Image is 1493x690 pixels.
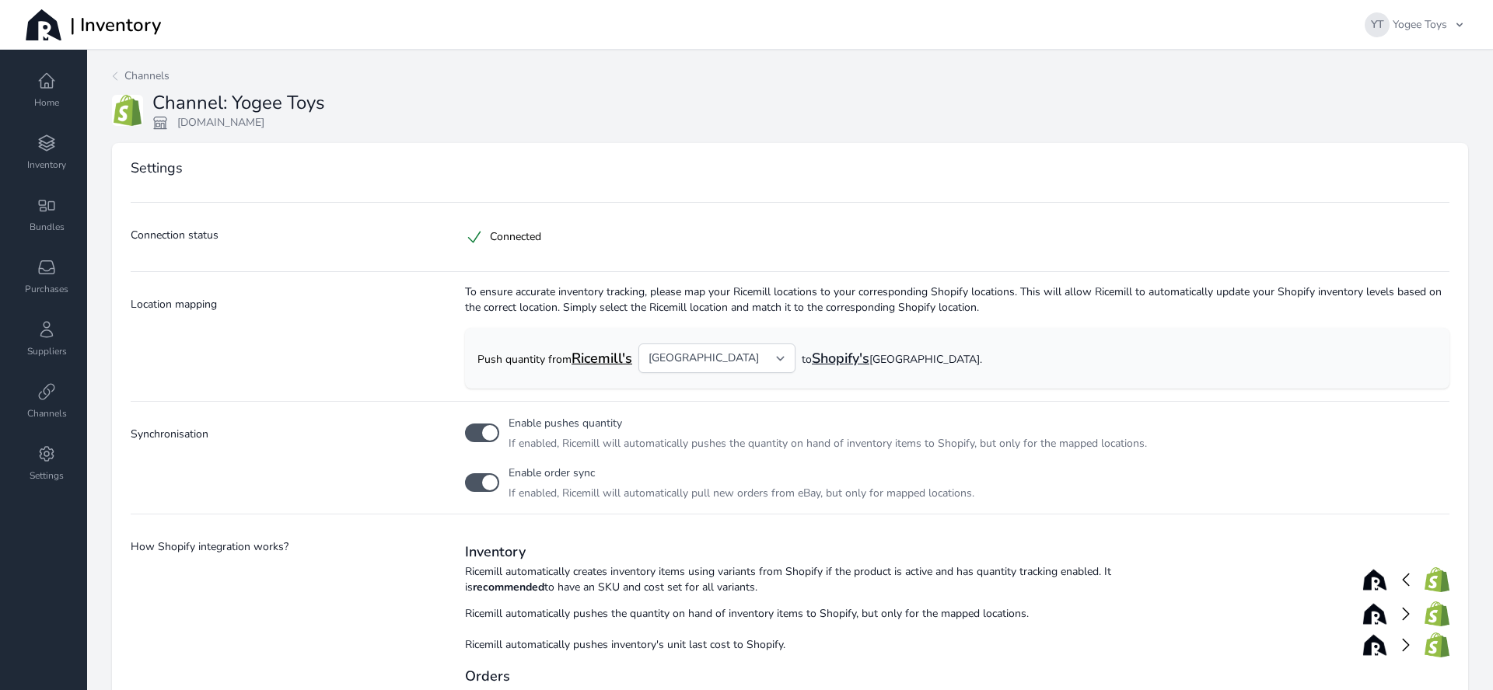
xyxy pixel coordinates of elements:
[131,159,183,177] h2: Settings
[1362,567,1387,592] img: ocean.png
[131,539,446,555] h3: How Shopify integration works?
[1362,601,1387,626] img: ocean.png
[112,95,143,126] img: shopify
[812,349,869,368] span: Shopify's
[131,427,446,442] h3: Synchronisation
[30,221,65,233] span: Bundles
[1425,601,1449,626] img: shopify.png
[465,606,1121,622] span: Ricemill automatically pushes the quantity on hand of inventory items to Shopify, but only for th...
[70,12,161,37] span: | Inventory
[802,347,982,369] span: to [GEOGRAPHIC_DATA].
[465,542,1449,561] h2: Inventory
[112,68,170,84] a: Channels
[1425,567,1449,592] img: shopify.png
[6,435,87,491] a: Settings
[509,486,974,501] p: If enabled, Ricemill will automatically pull new orders from eBay, but only for mapped locations.
[473,580,544,594] b: recommended
[27,407,67,420] span: Channels
[1425,632,1449,657] img: shopify.png
[177,115,264,131] span: [DOMAIN_NAME]
[25,283,68,295] span: Purchases
[30,469,64,482] span: Settings
[1365,12,1390,37] div: YT
[27,345,67,357] span: Suppliers
[465,284,1449,315] span: To ensure accurate inventory tracking, please map your Ricemill locations to your corresponding S...
[1362,632,1387,657] img: ocean.png
[477,347,632,369] span: Push quantity from
[6,311,87,367] a: Suppliers
[131,228,446,243] h3: Connection status
[465,637,1121,653] span: Ricemill automatically pushes inventory's unit last cost to Shopify.
[152,90,325,115] h2: Channel: Yogee Toys
[509,465,595,480] span: Enable order sync
[6,62,87,118] a: Home
[465,564,1121,595] span: Ricemill automatically creates inventory items using variants from Shopify if the product is acti...
[6,373,87,429] a: Channels
[572,349,632,368] span: Ricemill's
[509,436,1147,451] p: If enabled, Ricemill will automatically pushes the quantity on hand of inventory items to Shopify...
[1351,2,1474,47] button: YTYogee Toys
[131,297,446,312] h3: Location mapping
[484,229,547,245] span: Connected
[509,416,622,430] span: Enable pushes quantity
[1393,19,1447,31] span: Yogee Toys
[465,667,1449,685] h2: Orders
[27,159,66,171] span: Inventory
[6,124,87,180] a: Inventory
[124,68,170,84] span: Channels
[6,186,87,242] a: Bundles
[34,96,59,109] span: Home
[6,249,87,305] a: Purchases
